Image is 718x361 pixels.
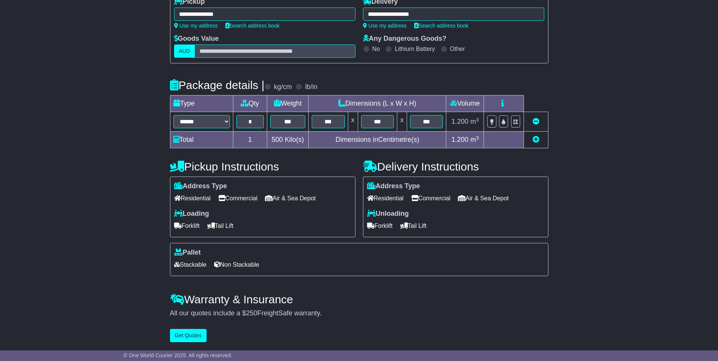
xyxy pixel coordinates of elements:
[174,192,211,204] span: Residential
[372,45,380,52] label: No
[395,45,435,52] label: Lithium Battery
[170,293,548,306] h4: Warranty & Insurance
[363,23,407,29] a: Use my address
[476,117,479,123] sup: 3
[170,132,233,148] td: Total
[452,118,468,125] span: 1.200
[174,23,218,29] a: Use my address
[174,45,195,58] label: AUD
[470,136,479,143] span: m
[309,95,446,112] td: Dimensions (L x W x H)
[214,259,259,270] span: Non Stackable
[174,259,207,270] span: Stackable
[174,249,201,257] label: Pallet
[274,83,292,91] label: kg/cm
[397,112,407,132] td: x
[233,132,267,148] td: 1
[367,210,409,218] label: Unloading
[414,23,468,29] a: Search address book
[367,182,420,190] label: Address Type
[170,95,233,112] td: Type
[367,220,393,232] span: Forklift
[533,136,539,143] a: Add new item
[476,135,479,141] sup: 3
[363,35,447,43] label: Any Dangerous Goods?
[225,23,280,29] a: Search address book
[446,95,484,112] td: Volume
[207,220,234,232] span: Tail Lift
[218,192,257,204] span: Commercial
[170,329,207,342] button: Get Quotes
[470,118,479,125] span: m
[400,220,427,232] span: Tail Lift
[458,192,509,204] span: Air & Sea Depot
[174,182,227,190] label: Address Type
[174,35,219,43] label: Goods Value
[348,112,358,132] td: x
[450,45,465,52] label: Other
[267,95,309,112] td: Weight
[170,79,265,91] h4: Package details |
[367,192,404,204] span: Residential
[174,210,209,218] label: Loading
[533,118,539,125] a: Remove this item
[309,132,446,148] td: Dimensions in Centimetre(s)
[124,352,233,358] span: © One World Courier 2025. All rights reserved.
[170,160,355,173] h4: Pickup Instructions
[170,309,548,318] div: All our quotes include a $ FreightSafe warranty.
[411,192,450,204] span: Commercial
[267,132,309,148] td: Kilo(s)
[452,136,468,143] span: 1.200
[174,220,200,232] span: Forklift
[363,160,548,173] h4: Delivery Instructions
[265,192,316,204] span: Air & Sea Depot
[233,95,267,112] td: Qty
[305,83,317,91] label: lb/in
[272,136,283,143] span: 500
[246,309,257,317] span: 250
